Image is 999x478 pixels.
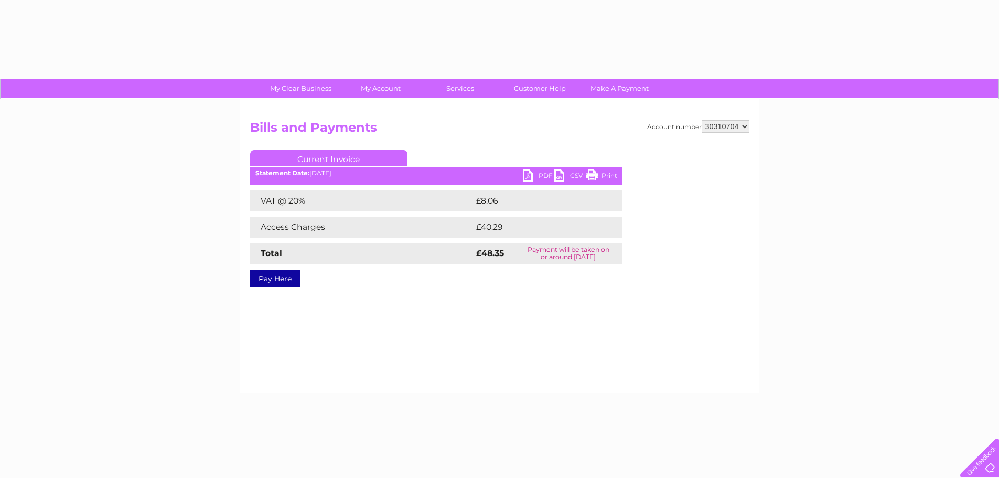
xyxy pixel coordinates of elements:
a: Customer Help [497,79,583,98]
div: [DATE] [250,169,622,177]
td: £8.06 [474,190,598,211]
td: £40.29 [474,217,601,238]
a: My Account [337,79,424,98]
a: Print [586,169,617,185]
a: Make A Payment [576,79,663,98]
strong: £48.35 [476,248,504,258]
td: Payment will be taken on or around [DATE] [514,243,622,264]
a: Services [417,79,503,98]
a: CSV [554,169,586,185]
td: Access Charges [250,217,474,238]
a: Pay Here [250,270,300,287]
strong: Total [261,248,282,258]
h2: Bills and Payments [250,120,749,140]
div: Account number [647,120,749,133]
b: Statement Date: [255,169,309,177]
a: PDF [523,169,554,185]
a: Current Invoice [250,150,407,166]
a: My Clear Business [257,79,344,98]
td: VAT @ 20% [250,190,474,211]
